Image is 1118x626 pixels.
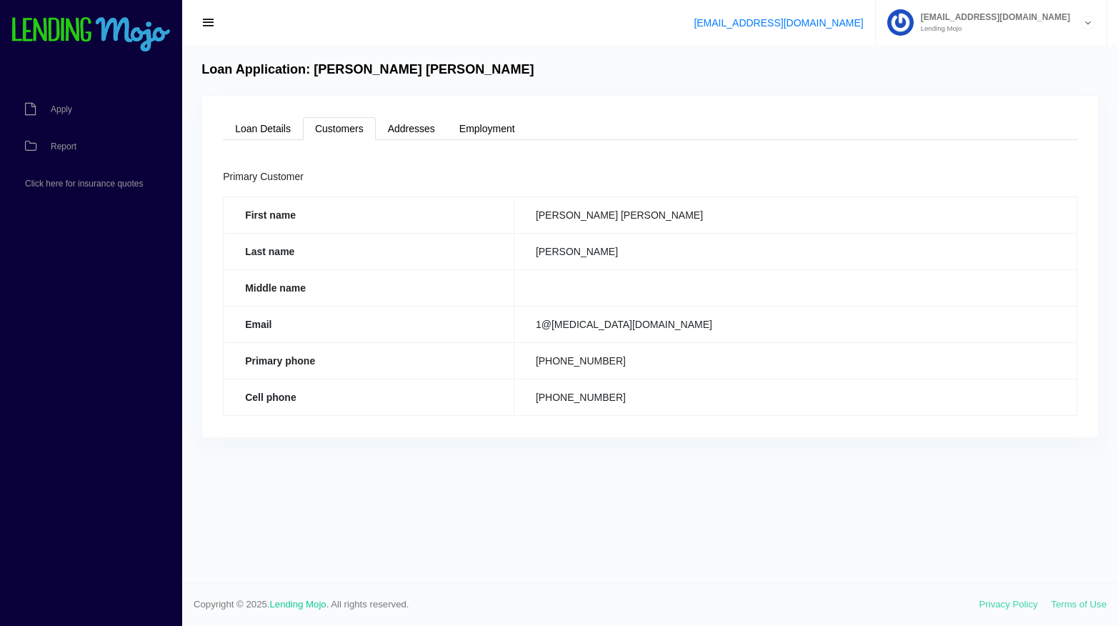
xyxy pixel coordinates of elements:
[514,197,1077,233] td: [PERSON_NAME] [PERSON_NAME]
[25,179,143,188] span: Click here for insurance quotes
[979,599,1038,610] a: Privacy Policy
[1051,599,1107,610] a: Terms of Use
[194,597,979,612] span: Copyright © 2025. . All rights reserved.
[514,379,1077,415] td: [PHONE_NUMBER]
[914,25,1070,32] small: Lending Mojo
[303,117,376,140] a: Customers
[224,306,514,342] th: Email
[224,269,514,306] th: Middle name
[514,342,1077,379] td: [PHONE_NUMBER]
[514,233,1077,269] td: [PERSON_NAME]
[223,117,303,140] a: Loan Details
[224,379,514,415] th: Cell phone
[51,142,76,151] span: Report
[223,169,1077,186] div: Primary Customer
[376,117,447,140] a: Addresses
[914,13,1070,21] span: [EMAIL_ADDRESS][DOMAIN_NAME]
[447,117,527,140] a: Employment
[694,17,863,29] a: [EMAIL_ADDRESS][DOMAIN_NAME]
[887,9,914,36] img: Profile image
[201,62,534,78] h4: Loan Application: [PERSON_NAME] [PERSON_NAME]
[224,197,514,233] th: First name
[11,17,171,53] img: logo-small.png
[270,599,326,610] a: Lending Mojo
[51,105,72,114] span: Apply
[224,233,514,269] th: Last name
[514,306,1077,342] td: 1@[MEDICAL_DATA][DOMAIN_NAME]
[224,342,514,379] th: Primary phone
